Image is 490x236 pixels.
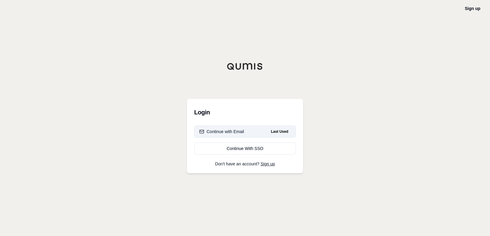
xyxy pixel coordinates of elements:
button: Continue with EmailLast Used [194,126,296,138]
h3: Login [194,106,296,118]
a: Continue With SSO [194,142,296,155]
div: Continue With SSO [199,145,291,151]
img: Qumis [227,63,263,70]
p: Don't have an account? [194,162,296,166]
span: Last Used [269,128,291,135]
a: Sign up [261,161,275,166]
a: Sign up [465,6,480,11]
div: Continue with Email [199,129,244,135]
